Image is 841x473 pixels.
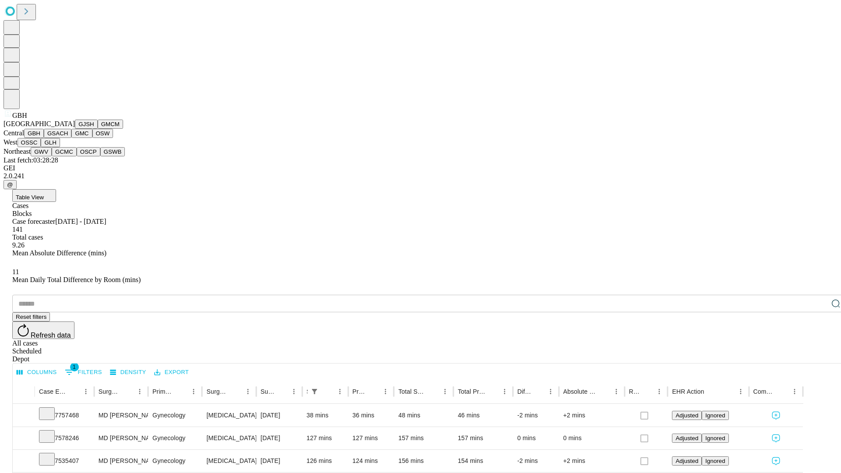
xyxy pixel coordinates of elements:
[486,385,498,398] button: Sort
[70,363,79,371] span: 1
[12,112,27,119] span: GBH
[12,233,43,241] span: Total cases
[498,385,511,398] button: Menu
[152,366,191,379] button: Export
[307,404,344,427] div: 38 mins
[63,365,104,379] button: Show filters
[152,427,198,449] div: Gynecology
[672,456,702,466] button: Adjusted
[67,385,80,398] button: Sort
[39,388,67,395] div: Case Epic Id
[12,249,106,257] span: Mean Absolute Difference (mins)
[152,404,198,427] div: Gynecology
[187,385,200,398] button: Menu
[4,172,837,180] div: 2.0.241
[44,129,71,138] button: GSACH
[99,450,144,472] div: MD [PERSON_NAME] [PERSON_NAME]
[12,189,56,202] button: Table View
[39,450,90,472] div: 7535407
[206,388,228,395] div: Surgery Name
[753,388,775,395] div: Comments
[353,427,390,449] div: 127 mins
[563,388,597,395] div: Absolute Difference
[55,218,106,225] span: [DATE] - [DATE]
[653,385,665,398] button: Menu
[672,434,702,443] button: Adjusted
[206,427,251,449] div: [MEDICAL_DATA] [MEDICAL_DATA] REMOVAL TUBES AND/OR OVARIES FOR UTERUS 250GM OR LESS
[99,388,120,395] div: Surgeon Name
[322,385,334,398] button: Sort
[230,385,242,398] button: Sort
[735,385,747,398] button: Menu
[398,388,426,395] div: Total Scheduled Duration
[308,385,321,398] div: 1 active filter
[788,385,801,398] button: Menu
[77,147,100,156] button: OSCP
[517,427,555,449] div: 0 mins
[563,450,620,472] div: +2 mins
[152,388,174,395] div: Primary Service
[675,412,698,419] span: Adjusted
[398,404,449,427] div: 48 mins
[705,385,717,398] button: Sort
[702,456,728,466] button: Ignored
[598,385,610,398] button: Sort
[16,314,46,320] span: Reset filters
[108,366,148,379] button: Density
[52,147,77,156] button: GCMC
[776,385,788,398] button: Sort
[39,427,90,449] div: 7578246
[675,435,698,441] span: Adjusted
[261,404,298,427] div: [DATE]
[39,404,90,427] div: 7757468
[705,435,725,441] span: Ignored
[288,385,300,398] button: Menu
[12,276,141,283] span: Mean Daily Total Difference by Room (mins)
[675,458,698,464] span: Adjusted
[439,385,451,398] button: Menu
[563,404,620,427] div: +2 mins
[353,388,367,395] div: Predicted In Room Duration
[517,450,555,472] div: -2 mins
[276,385,288,398] button: Sort
[18,138,41,147] button: OSSC
[92,129,113,138] button: OSW
[672,388,704,395] div: EHR Action
[705,412,725,419] span: Ignored
[4,180,17,189] button: @
[334,385,346,398] button: Menu
[398,427,449,449] div: 157 mins
[610,385,622,398] button: Menu
[98,120,123,129] button: GMCM
[17,408,30,424] button: Expand
[12,218,55,225] span: Case forecaster
[100,147,125,156] button: GSWB
[261,388,275,395] div: Surgery Date
[702,411,728,420] button: Ignored
[12,312,50,321] button: Reset filters
[99,427,144,449] div: MD [PERSON_NAME] [PERSON_NAME]
[175,385,187,398] button: Sort
[99,404,144,427] div: MD [PERSON_NAME] [PERSON_NAME]
[4,138,18,146] span: West
[308,385,321,398] button: Show filters
[4,120,75,127] span: [GEOGRAPHIC_DATA]
[261,427,298,449] div: [DATE]
[672,411,702,420] button: Adjusted
[398,450,449,472] div: 156 mins
[14,366,59,379] button: Select columns
[458,404,509,427] div: 46 mins
[12,241,25,249] span: 9.26
[31,332,71,339] span: Refresh data
[24,129,44,138] button: GBH
[7,181,13,188] span: @
[16,194,44,201] span: Table View
[458,427,509,449] div: 157 mins
[17,454,30,469] button: Expand
[517,388,531,395] div: Difference
[4,156,58,164] span: Last fetch: 03:28:28
[206,450,251,472] div: [MEDICAL_DATA] [MEDICAL_DATA] REMOVAL TUBES AND/OR OVARIES FOR UTERUS 250GM OR LESS
[379,385,392,398] button: Menu
[458,450,509,472] div: 154 mins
